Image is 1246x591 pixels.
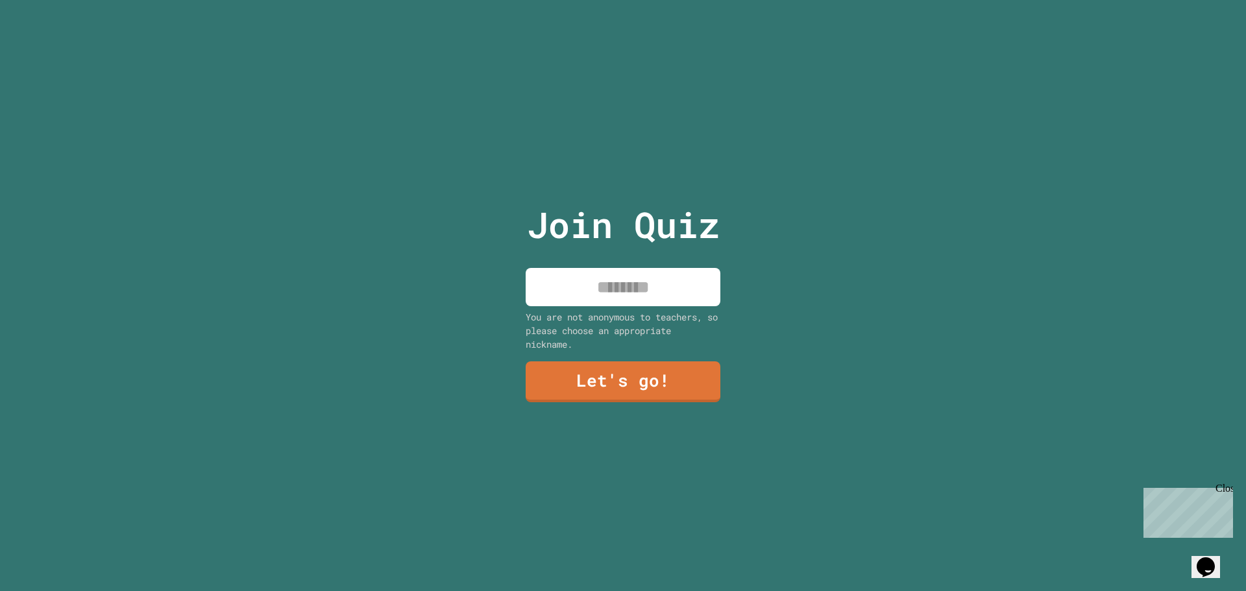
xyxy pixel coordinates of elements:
[1138,483,1233,538] iframe: chat widget
[526,361,720,402] a: Let's go!
[527,198,720,252] p: Join Quiz
[1191,539,1233,578] iframe: chat widget
[5,5,90,82] div: Chat with us now!Close
[526,310,720,351] div: You are not anonymous to teachers, so please choose an appropriate nickname.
